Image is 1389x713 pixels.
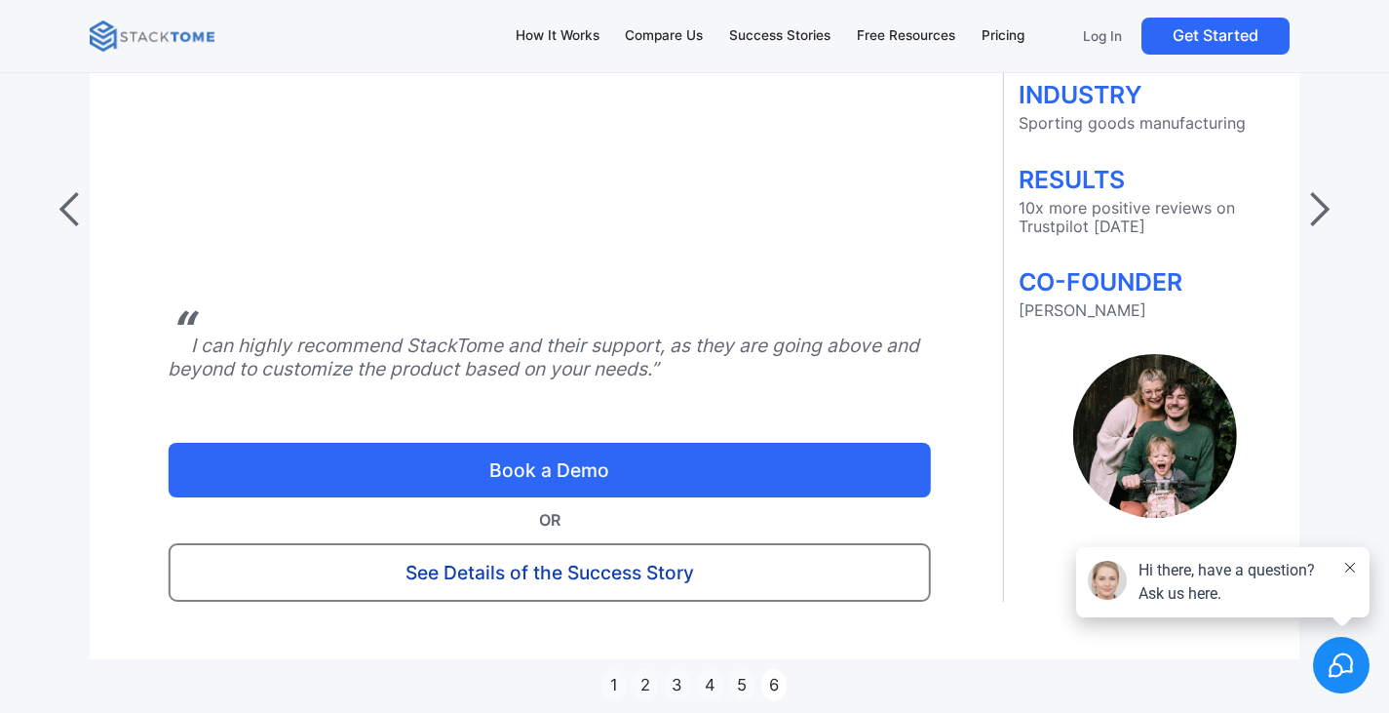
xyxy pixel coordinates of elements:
a: Compare Us [616,16,713,57]
div: Show slide 2 of 6 [632,669,658,701]
a: Get Started [1141,18,1290,55]
h1: RESULTS [1019,168,1292,191]
a: Free Resources [848,16,965,57]
div: Show slide 6 of 6 [761,669,788,701]
div: How It Works [516,25,599,47]
div: Free Resources [857,25,955,47]
a: Pricing [972,16,1033,57]
div: Show slide 4 of 6 [697,669,724,701]
p: Sporting goods manufacturing [1019,114,1292,133]
h1: CO-FOUNDER [1019,270,1292,294]
p: [PERSON_NAME] [1019,301,1292,320]
div: Show slide 3 of 6 [664,669,691,701]
p: Log In [1083,27,1122,45]
a: Log In [1072,18,1134,55]
p: I can highly recommend StackTome and their support, as they are going above and beyond to customi... [168,325,931,404]
strong: “ [168,299,191,366]
div: Success Stories [729,25,830,47]
p: OR [168,507,931,534]
p: 10x more positive reviews on Trustpilot [DATE] [1019,199,1292,236]
div: Compare Us [625,25,703,47]
div: Show slide 5 of 6 [729,669,755,701]
a: How It Works [506,16,608,57]
div: Pricing [982,25,1024,47]
a: Success Stories [720,16,840,57]
div: Show slide 1 of 6 [602,669,627,701]
h1: INDUSTRY [1019,83,1292,106]
a: See Details of the Success Story [168,543,931,602]
a: Book a Demo [168,443,931,497]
